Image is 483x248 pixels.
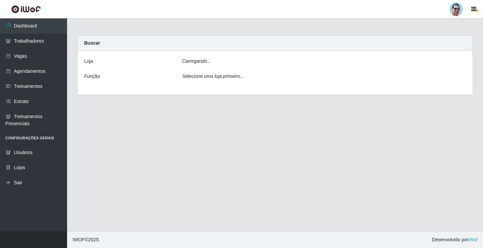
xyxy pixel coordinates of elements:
label: Função [84,73,100,80]
strong: Buscar [84,40,100,46]
span: © 2025 . [72,236,100,243]
span: IWOF [72,237,85,242]
a: iWof [468,237,478,242]
span: Desenvolvido por [432,236,478,243]
label: Loja [84,58,93,65]
img: CoreUI Logo [11,5,41,13]
i: Selecione uma loja primeiro... [182,73,244,79]
i: Carregando... [182,58,211,64]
